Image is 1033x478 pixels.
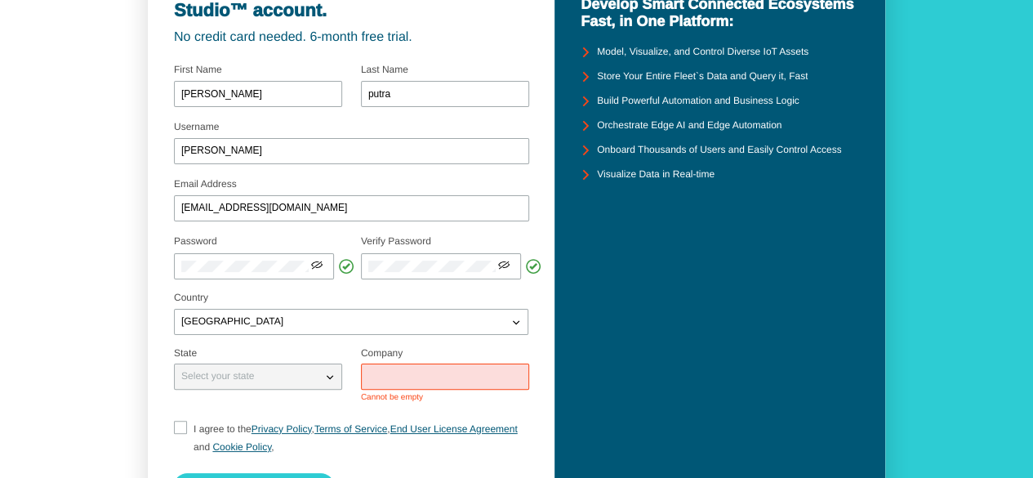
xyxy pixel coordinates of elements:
a: Privacy Policy [252,423,312,435]
a: End User License Agreement [390,423,518,435]
label: Username [174,121,219,132]
unity-typography: Orchestrate Edge AI and Edge Automation [597,120,781,132]
unity-typography: Model, Visualize, and Control Diverse IoT Assets [597,47,808,58]
unity-typography: No credit card needed. 6-month free trial. [174,30,528,45]
unity-typography: Visualize Data in Real-time [597,169,715,181]
unity-typography: Onboard Thousands of Users and Easily Control Access [597,145,841,156]
a: Terms of Service [314,423,387,435]
span: and [194,441,210,453]
label: Password [174,235,217,247]
label: Verify Password [361,235,431,247]
span: I agree to the , , , [194,423,518,453]
a: Cookie Policy [212,441,271,453]
unity-typography: Store Your Entire Fleet`s Data and Query it, Fast [597,71,808,83]
label: Email Address [174,178,237,190]
unity-typography: Build Powerful Automation and Business Logic [597,96,799,107]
